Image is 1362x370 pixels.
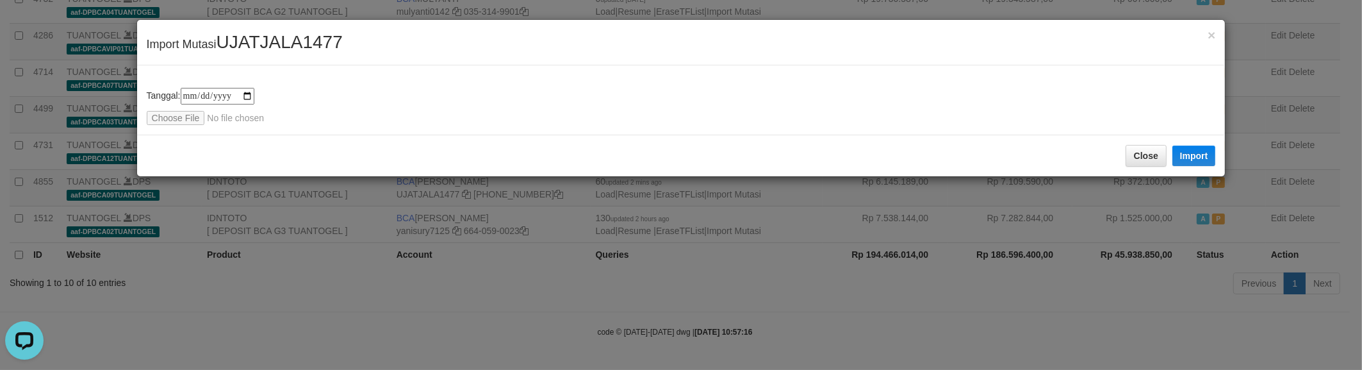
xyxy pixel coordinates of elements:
[1208,28,1215,42] span: ×
[1126,145,1167,167] button: Close
[1172,146,1216,166] button: Import
[1208,28,1215,42] button: Close
[147,38,343,51] span: Import Mutasi
[147,88,1216,125] div: Tanggal:
[5,5,44,44] button: Open LiveChat chat widget
[217,32,343,52] span: UJATJALA1477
